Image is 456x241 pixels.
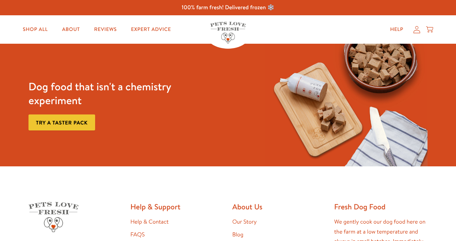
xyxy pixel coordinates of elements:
[384,22,409,37] a: Help
[28,202,78,232] img: Pets Love Fresh
[232,231,243,239] a: Blog
[88,22,122,37] a: Reviews
[130,218,169,226] a: Help & Contact
[28,80,191,107] h3: Dog food that isn't a chemistry experiment
[130,231,145,239] a: FAQS
[232,218,257,226] a: Our Story
[334,202,427,211] h2: Fresh Dog Food
[125,22,177,37] a: Expert Advice
[130,202,224,211] h2: Help & Support
[265,44,427,166] img: Fussy
[28,114,95,130] a: Try a taster pack
[232,202,326,211] h2: About Us
[56,22,85,37] a: About
[210,22,246,43] img: Pets Love Fresh
[17,22,53,37] a: Shop All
